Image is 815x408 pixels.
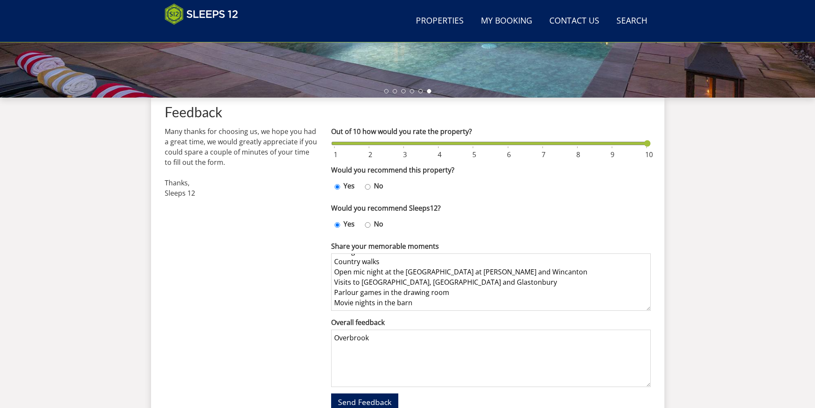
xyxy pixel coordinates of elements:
[613,12,651,31] a: Search
[331,317,651,328] label: Overall feedback
[370,181,387,191] label: No
[338,397,391,407] span: Send Feedback
[331,203,651,213] label: Would you recommend Sleeps12?
[340,181,358,191] label: Yes
[370,219,387,229] label: No
[546,12,603,31] a: Contact Us
[165,104,651,119] h1: Feedback
[340,219,358,229] label: Yes
[331,126,651,137] label: Out of 10 how would you rate the property?
[165,126,317,198] p: Many thanks for choosing us, we hope you had a great time, we would greatly appreciate if you cou...
[412,12,467,31] a: Properties
[160,30,250,37] iframe: Customer reviews powered by Trustpilot
[331,241,651,251] label: Share your memorable moments
[331,165,651,175] label: Would you recommend this property?
[477,12,536,31] a: My Booking
[165,3,238,25] img: Sleeps 12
